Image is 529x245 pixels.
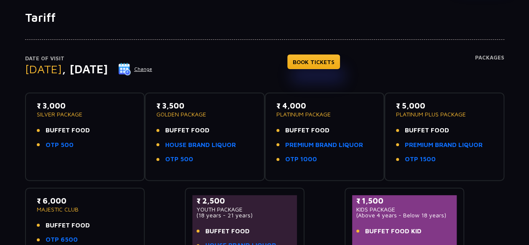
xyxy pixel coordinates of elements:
p: SILVER PACKAGE [37,111,133,117]
h1: Tariff [25,10,504,25]
span: BUFFET FOOD KID [365,227,422,236]
p: ₹ 4,000 [276,100,373,111]
p: ₹ 1,500 [356,195,453,206]
span: BUFFET FOOD [46,221,90,230]
a: OTP 6500 [46,235,78,245]
span: , [DATE] [62,62,108,76]
p: ₹ 3,000 [37,100,133,111]
p: YOUTH PACKAGE [197,206,293,212]
span: BUFFET FOOD [165,126,210,135]
button: Change [118,62,153,76]
p: MAJESTIC CLUB [37,206,133,212]
h4: Packages [475,54,504,85]
p: (Above 4 years - Below 18 years) [356,212,453,218]
p: Date of Visit [25,54,153,63]
a: HOUSE BRAND LIQUOR [165,140,236,150]
p: ₹ 5,000 [396,100,493,111]
a: PREMIUM BRAND LIQUOR [405,140,483,150]
a: PREMIUM BRAND LIQUOR [285,140,363,150]
span: BUFFET FOOD [285,126,330,135]
p: KIDS PACKAGE [356,206,453,212]
p: PLATINUM PACKAGE [276,111,373,117]
p: ₹ 2,500 [197,195,293,206]
p: GOLDEN PACKAGE [156,111,253,117]
p: PLATINUM PLUS PACKAGE [396,111,493,117]
p: (18 years - 21 years) [197,212,293,218]
span: BUFFET FOOD [405,126,449,135]
a: BOOK TICKETS [287,54,340,69]
span: [DATE] [25,62,62,76]
a: OTP 1500 [405,155,436,164]
a: OTP 500 [46,140,74,150]
a: OTP 500 [165,155,193,164]
a: OTP 1000 [285,155,317,164]
p: ₹ 6,000 [37,195,133,206]
p: ₹ 3,500 [156,100,253,111]
span: BUFFET FOOD [205,227,250,236]
span: BUFFET FOOD [46,126,90,135]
